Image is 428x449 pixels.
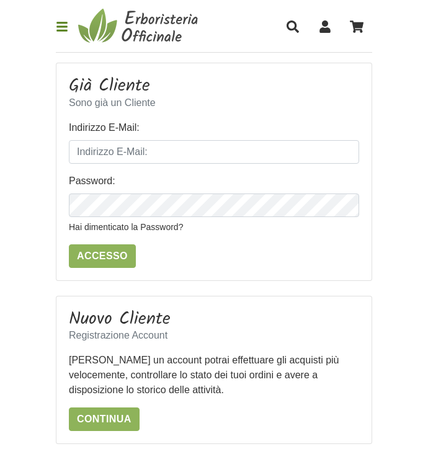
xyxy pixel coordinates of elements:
p: Sono già un Cliente [69,96,359,110]
h3: Già Cliente [69,76,359,97]
h3: Nuovo Cliente [69,309,359,330]
label: Password: [69,174,115,189]
img: Erboristeria Officinale [78,7,202,45]
label: Indirizzo E-Mail: [69,120,140,135]
a: Hai dimenticato la Password? [69,222,183,232]
p: [PERSON_NAME] un account potrai effettuare gli acquisti più velocemente, controllare lo stato dei... [69,353,359,398]
input: Indirizzo E-Mail: [69,140,359,164]
a: Continua [69,407,140,431]
p: Registrazione Account [69,328,359,343]
input: Accesso [69,244,136,268]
